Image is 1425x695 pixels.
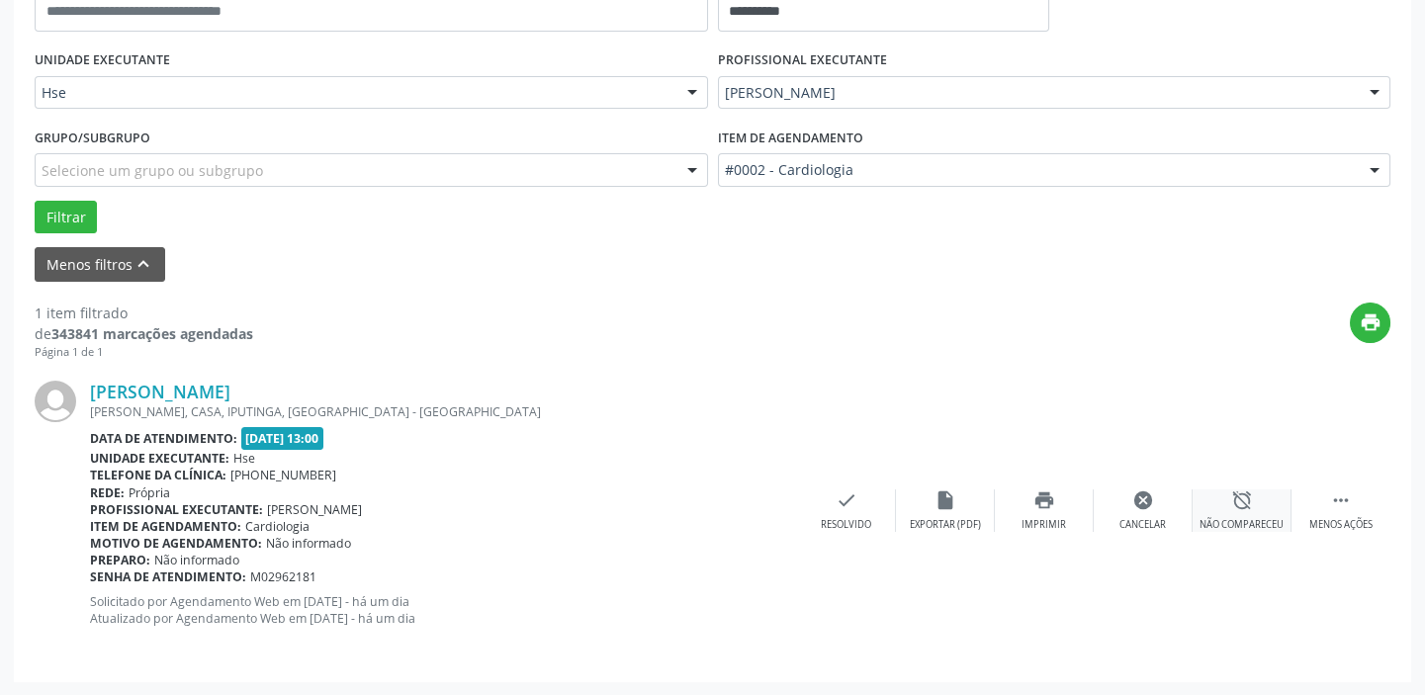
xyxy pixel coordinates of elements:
span: Cardiologia [245,518,310,535]
button: print [1350,303,1390,343]
span: #0002 - Cardiologia [725,160,1351,180]
button: Menos filtroskeyboard_arrow_up [35,247,165,282]
b: Unidade executante: [90,450,229,467]
span: M02962181 [250,568,316,585]
i: print [1360,311,1381,333]
b: Data de atendimento: [90,430,237,447]
label: UNIDADE EXECUTANTE [35,45,170,76]
i: keyboard_arrow_up [133,253,154,275]
div: Página 1 de 1 [35,344,253,361]
b: Motivo de agendamento: [90,535,262,552]
label: PROFISSIONAL EXECUTANTE [718,45,887,76]
i: print [1033,489,1055,511]
div: 1 item filtrado [35,303,253,323]
span: Selecione um grupo ou subgrupo [42,160,263,181]
b: Preparo: [90,552,150,568]
span: Hse [233,450,255,467]
b: Item de agendamento: [90,518,241,535]
div: Cancelar [1119,518,1166,532]
span: [PERSON_NAME] [267,501,362,518]
b: Rede: [90,484,125,501]
div: [PERSON_NAME], CASA, IPUTINGA, [GEOGRAPHIC_DATA] - [GEOGRAPHIC_DATA] [90,403,797,420]
strong: 343841 marcações agendadas [51,324,253,343]
b: Telefone da clínica: [90,467,226,483]
b: Profissional executante: [90,501,263,518]
i: check [836,489,857,511]
div: Imprimir [1022,518,1066,532]
span: [PERSON_NAME] [725,83,1351,103]
i: insert_drive_file [935,489,956,511]
a: [PERSON_NAME] [90,381,230,402]
div: Resolvido [821,518,871,532]
i:  [1330,489,1352,511]
i: cancel [1132,489,1154,511]
i: alarm_off [1231,489,1253,511]
button: Filtrar [35,201,97,234]
span: Hse [42,83,668,103]
label: Grupo/Subgrupo [35,123,150,153]
b: Senha de atendimento: [90,568,246,585]
span: Não informado [266,535,351,552]
span: Não informado [154,552,239,568]
div: Menos ações [1309,518,1373,532]
div: Exportar (PDF) [910,518,981,532]
img: img [35,381,76,422]
p: Solicitado por Agendamento Web em [DATE] - há um dia Atualizado por Agendamento Web em [DATE] - h... [90,593,797,627]
div: de [35,323,253,344]
label: Item de agendamento [718,123,863,153]
span: Própria [129,484,170,501]
span: [PHONE_NUMBER] [230,467,336,483]
div: Não compareceu [1200,518,1284,532]
span: [DATE] 13:00 [241,427,324,450]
